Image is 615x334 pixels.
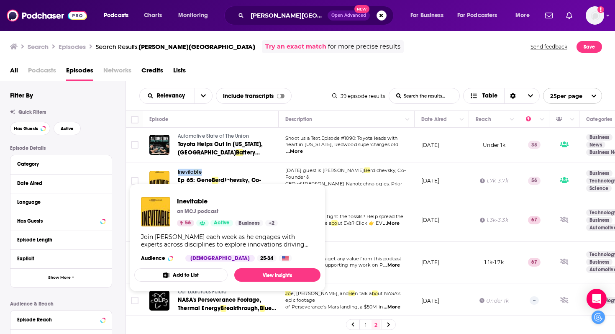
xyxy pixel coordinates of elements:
button: Episode Length [17,234,105,245]
div: [DEMOGRAPHIC_DATA] [185,255,255,262]
span: Logged in as carolinejames [586,6,604,25]
div: 1.7k-3.7k [480,177,508,184]
div: Episode Length [17,237,100,243]
div: 1.3k-3.3k [480,216,508,224]
p: 67 [528,258,541,266]
span: NASA's Perseverance Footage, Thermal Energy [178,296,261,312]
div: Episode Reach [17,317,98,323]
span: Lists [173,64,186,81]
div: Reach [476,114,491,124]
span: Be [364,167,370,173]
a: Business [586,259,612,265]
p: [DATE] [421,216,439,224]
button: Has Guests [10,122,50,135]
p: 67 [528,216,541,224]
h3: Audience [141,255,179,262]
button: Language [17,197,105,207]
span: Quick Filters [18,109,46,115]
span: ut NASA's epic footage [285,290,401,303]
a: 1 [361,320,370,330]
p: an MCJ podcast [177,208,218,215]
a: Show notifications dropdown [542,8,556,23]
img: Podchaser - Follow, Share and Rate Podcasts [7,8,87,23]
div: Episode [149,114,168,124]
button: Show More [10,268,112,287]
span: bo [331,220,337,226]
span: ...More [384,304,400,311]
button: open menu [510,9,540,22]
button: Date Aired [17,178,105,188]
span: for more precise results [328,42,400,51]
span: ...More [383,220,400,227]
a: Inevitable [177,197,278,205]
a: Inevitable [141,197,170,226]
span: Shoot us a Text.Episode #1090: Toyota leads with [285,135,397,141]
span: ...More [383,262,400,269]
button: Column Actions [457,115,467,125]
span: Podcasts [28,64,56,81]
h3: Search [28,43,49,51]
span: Ep 65: Gene [178,177,212,184]
p: -- [530,296,539,305]
div: Has Guests [556,114,568,124]
p: [DATE] [421,259,439,266]
span: For Podcasters [457,10,497,21]
span: 1.1k-1.7k [484,259,504,265]
span: Can you help me fight the fossils? Help spread the [285,213,404,219]
a: Try an exact match [265,42,326,51]
button: open menu [172,9,219,22]
a: Business [586,170,612,177]
div: Under 1k [479,297,508,304]
a: Show notifications dropdown [563,8,576,23]
a: Active [210,220,233,226]
span: Table [482,93,497,99]
span: Monitoring [178,10,208,21]
div: Search podcasts, credits, & more... [232,6,402,25]
a: 2 [372,320,380,330]
p: 56 [528,177,541,185]
span: rdichevsky, Co-Founder & [285,167,406,180]
div: Power Score [526,114,538,124]
p: Audience & Reach [10,301,112,307]
img: User Profile [586,6,604,25]
span: Bl [260,305,265,312]
span: Charts [144,10,162,21]
div: Category [17,161,100,167]
div: Date Aired [421,114,447,124]
button: open menu [405,9,454,22]
span: Active [214,219,230,227]
span: rdichevsky, Co-Founder & CEO at [PERSON_NAME] Nanotechnologies [178,177,276,200]
span: For Business [410,10,443,21]
button: open menu [195,88,212,103]
a: NASA's Perseverance Footage, Thermal EnergyBreakthrough,Blue Origin reveals New [PERSON_NAME] 122 [178,296,277,313]
a: View Insights [234,268,320,282]
a: +2 [265,220,278,226]
div: 39 episode results [332,93,385,99]
h2: Filter By [10,91,33,99]
a: Business [586,134,612,141]
button: Save [577,41,602,53]
a: Credits [141,64,163,81]
div: Join [PERSON_NAME] each week as he engages with experts across disciplines to explore innovations... [141,233,314,248]
button: Category [17,159,105,169]
button: open menu [452,9,510,22]
a: Search Results:[PERSON_NAME][GEOGRAPHIC_DATA] [96,43,255,51]
span: Ba [236,149,243,156]
button: Choose View [463,88,540,104]
span: Podcasts [104,10,128,21]
p: [DATE] [421,141,439,149]
span: More [515,10,530,21]
button: Add to List [134,268,228,282]
p: Episode Details [10,145,112,151]
button: Show profile menu [586,6,604,25]
span: bl [194,169,198,175]
div: Open Intercom Messenger [587,289,607,309]
span: bo [372,290,378,296]
a: All [10,64,18,81]
button: Has Guests [17,216,105,226]
button: Column Actions [537,115,547,125]
p: 38 [528,141,541,149]
a: Toyota Helps Out In [US_STATE], [GEOGRAPHIC_DATA]Battery Re [178,140,277,157]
